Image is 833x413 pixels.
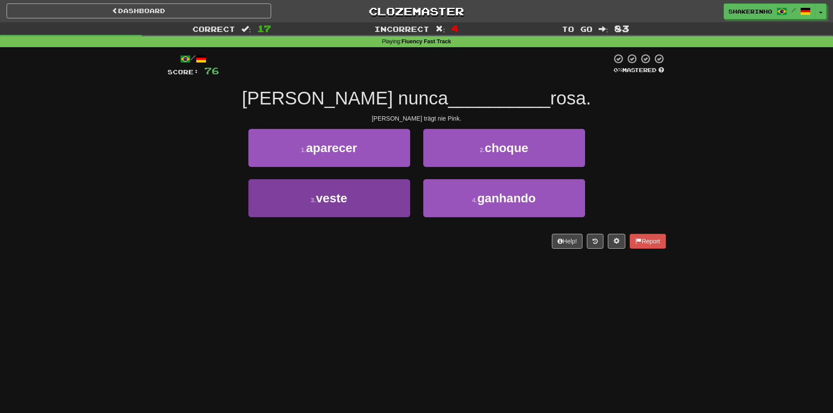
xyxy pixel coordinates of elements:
span: 83 [614,23,629,34]
a: Clozemaster [284,3,549,19]
span: Score: [167,68,199,76]
span: To go [562,24,593,33]
button: Round history (alt+y) [587,234,603,249]
button: 1.aparecer [248,129,410,167]
span: __________ [448,88,551,108]
span: veste [316,191,348,205]
button: Report [630,234,666,249]
span: aparecer [306,141,357,155]
span: 17 [257,23,271,34]
span: : [599,25,608,33]
small: 4 . [472,197,477,204]
small: 2 . [480,146,485,153]
a: shakerinho / [724,3,816,19]
button: 4.ganhando [423,179,585,217]
a: Dashboard [7,3,271,18]
span: 0 % [613,66,622,73]
span: Correct [192,24,235,33]
small: 3 . [311,197,316,204]
strong: Fluency Fast Track [401,38,451,45]
span: [PERSON_NAME] nunca [242,88,448,108]
span: rosa. [550,88,591,108]
span: 76 [204,65,219,76]
span: : [436,25,445,33]
span: shakerinho [728,7,772,15]
div: Mastered [612,66,666,74]
span: / [791,7,796,13]
button: 2.choque [423,129,585,167]
span: choque [485,141,529,155]
span: ganhando [477,191,536,205]
span: 4 [451,23,459,34]
button: 3.veste [248,179,410,217]
button: Help! [552,234,583,249]
span: : [241,25,251,33]
span: Incorrect [374,24,429,33]
div: / [167,53,219,64]
small: 1 . [301,146,306,153]
div: [PERSON_NAME] trägt nie Pink. [167,114,666,123]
